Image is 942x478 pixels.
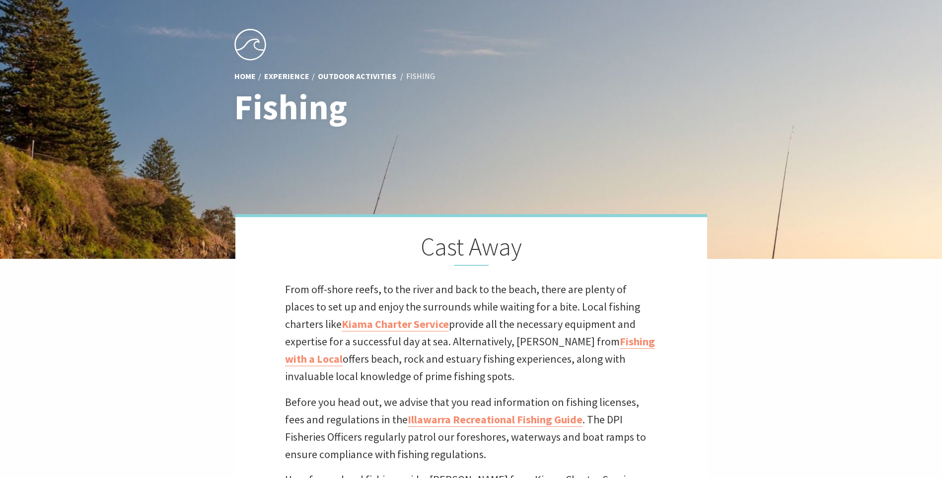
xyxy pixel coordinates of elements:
[285,232,657,266] h2: Cast Away
[408,412,582,427] a: Illawarra Recreational Fishing Guide
[234,88,515,126] h1: Fishing
[234,71,256,82] a: Home
[406,70,435,83] li: Fishing
[318,71,396,82] a: Outdoor Activities
[342,317,449,331] a: Kiama Charter Service
[285,281,657,386] p: From off-shore reefs, to the river and back to the beach, there are plenty of places to set up an...
[264,71,309,82] a: Experience
[285,394,657,464] p: Before you head out, we advise that you read information on fishing licenses, fees and regulation...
